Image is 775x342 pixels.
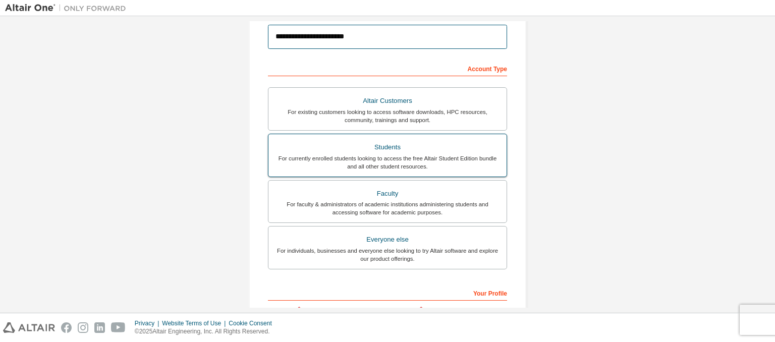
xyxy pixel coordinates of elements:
[78,322,88,333] img: instagram.svg
[274,108,501,124] div: For existing customers looking to access software downloads, HPC resources, community, trainings ...
[94,322,105,333] img: linkedin.svg
[135,319,162,327] div: Privacy
[268,306,384,314] label: First Name
[61,322,72,333] img: facebook.svg
[3,322,55,333] img: altair_logo.svg
[268,60,507,76] div: Account Type
[274,187,501,201] div: Faculty
[162,319,229,327] div: Website Terms of Use
[5,3,131,13] img: Altair One
[274,140,501,154] div: Students
[274,94,501,108] div: Altair Customers
[274,233,501,247] div: Everyone else
[268,284,507,301] div: Your Profile
[135,327,278,336] p: © 2025 Altair Engineering, Inc. All Rights Reserved.
[274,200,501,216] div: For faculty & administrators of academic institutions administering students and accessing softwa...
[229,319,278,327] div: Cookie Consent
[274,247,501,263] div: For individuals, businesses and everyone else looking to try Altair software and explore our prod...
[391,306,507,314] label: Last Name
[274,154,501,170] div: For currently enrolled students looking to access the free Altair Student Edition bundle and all ...
[111,322,126,333] img: youtube.svg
